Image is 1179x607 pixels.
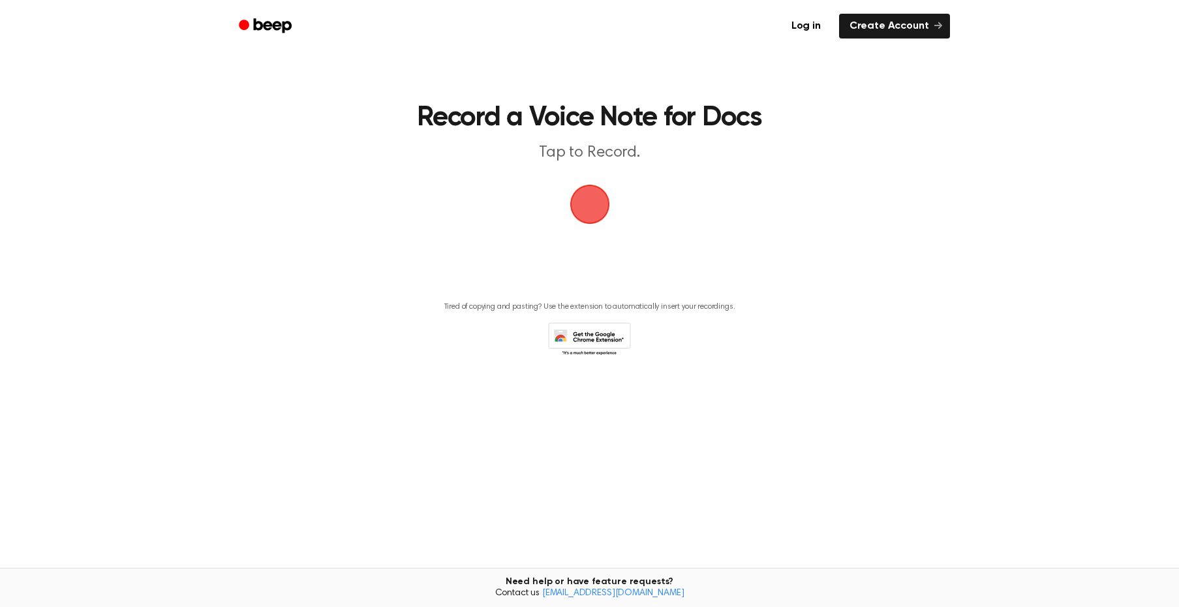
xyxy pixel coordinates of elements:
a: Create Account [839,14,950,39]
h1: Record a Voice Note for Docs [256,104,924,132]
button: Beep Logo [570,185,609,224]
a: Beep [230,14,303,39]
p: Tired of copying and pasting? Use the extension to automatically insert your recordings. [444,302,735,312]
span: Contact us [8,588,1171,600]
p: Tap to Record. [339,142,840,164]
a: [EMAIL_ADDRESS][DOMAIN_NAME] [542,589,684,598]
a: Log in [781,14,831,39]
